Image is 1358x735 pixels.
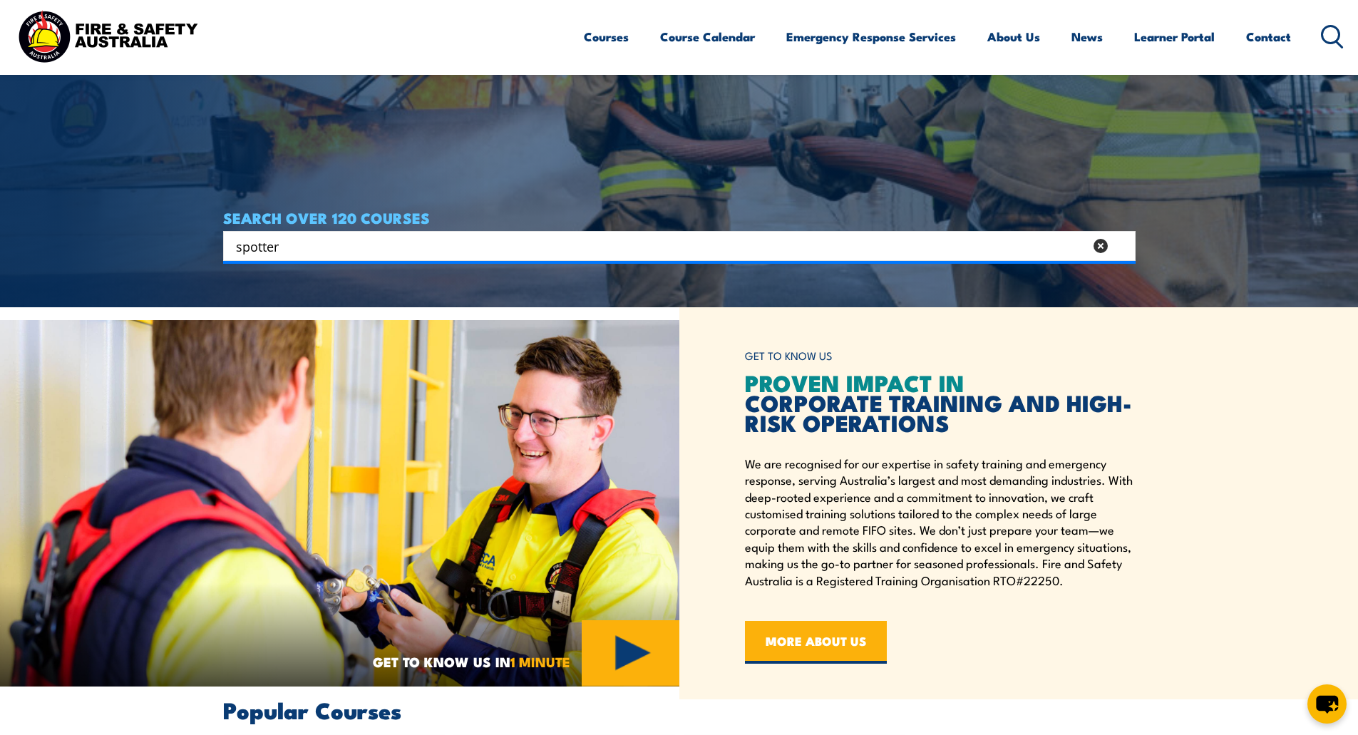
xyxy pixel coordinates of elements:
button: chat-button [1307,684,1347,724]
h4: SEARCH OVER 120 COURSES [223,210,1136,225]
span: PROVEN IMPACT IN [745,364,965,400]
h2: Popular Courses [223,699,1136,719]
a: Learner Portal [1134,18,1215,56]
a: Contact [1246,18,1291,56]
a: About Us [987,18,1040,56]
button: Search magnifier button [1111,236,1131,256]
input: Search input [236,235,1084,257]
strong: 1 MINUTE [510,651,570,672]
h2: CORPORATE TRAINING AND HIGH-RISK OPERATIONS [745,372,1136,432]
a: Emergency Response Services [786,18,956,56]
a: Courses [584,18,629,56]
a: MORE ABOUT US [745,621,887,664]
a: Course Calendar [660,18,755,56]
form: Search form [239,236,1087,256]
span: GET TO KNOW US IN [373,655,570,668]
h6: GET TO KNOW US [745,343,1136,369]
a: News [1071,18,1103,56]
p: We are recognised for our expertise in safety training and emergency response, serving Australia’... [745,455,1136,588]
